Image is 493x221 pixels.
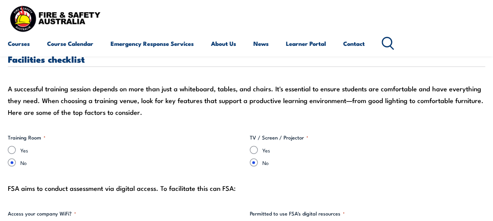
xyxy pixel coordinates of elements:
legend: Permitted to use FSA's digital resources [250,209,345,217]
label: Yes [20,146,244,154]
a: Course Calendar [47,34,93,53]
h3: Facilities checklist [8,54,485,63]
label: Yes [262,146,486,154]
a: Courses [8,34,30,53]
a: Contact [343,34,365,53]
a: Learner Portal [286,34,326,53]
a: About Us [211,34,236,53]
legend: Access your company WiFi? [8,209,76,217]
label: No [262,158,486,166]
legend: TV / Screen / Projector [250,133,308,141]
a: Emergency Response Services [111,34,194,53]
div: FSA aims to conduct assessment via digital access. To facilitate this can FSA: [8,182,485,194]
legend: Training Room [8,133,45,141]
div: A successful training session depends on more than just a whiteboard, tables, and chairs. It's es... [8,82,485,118]
label: No [20,158,244,166]
a: News [253,34,269,53]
